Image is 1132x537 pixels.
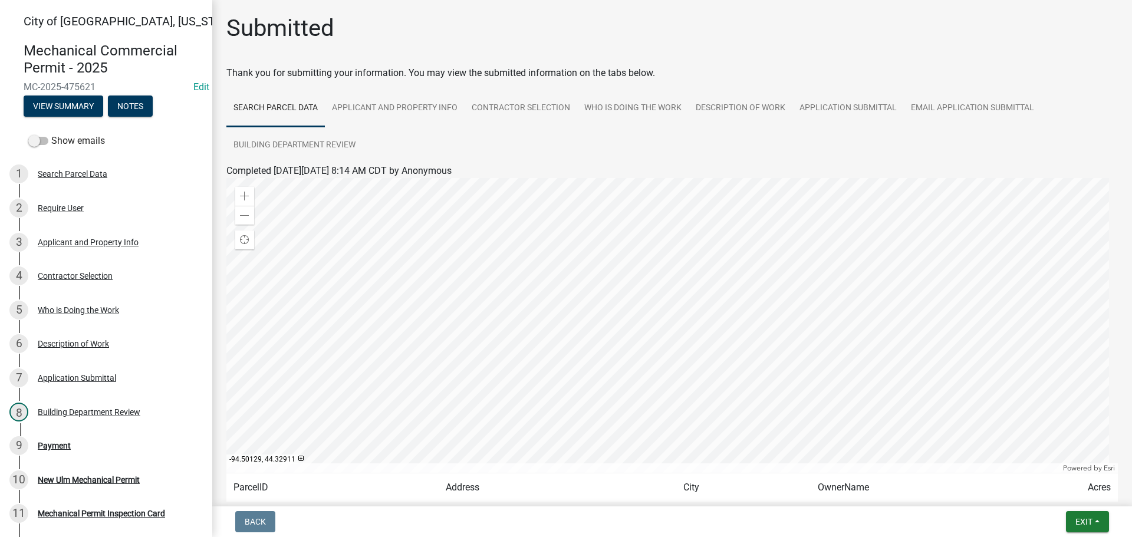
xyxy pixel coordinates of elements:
span: Back [245,517,266,526]
div: Require User [38,204,84,212]
td: City [676,473,811,502]
label: Show emails [28,134,105,148]
button: Back [235,511,275,532]
div: New Ulm Mechanical Permit [38,476,140,484]
div: Zoom out [235,206,254,225]
a: Building Department Review [226,127,363,164]
td: Address [439,473,676,502]
div: Contractor Selection [38,272,113,280]
wm-modal-confirm: Edit Application Number [193,81,209,93]
button: Notes [108,95,153,117]
div: 11 [9,504,28,523]
div: 1 [9,164,28,183]
div: Applicant and Property Info [38,238,139,246]
wm-modal-confirm: Summary [24,102,103,111]
div: 9 [9,436,28,455]
div: Powered by [1060,463,1118,473]
a: Applicant and Property Info [325,90,465,127]
wm-modal-confirm: Notes [108,102,153,111]
a: Esri [1104,464,1115,472]
div: Who is Doing the Work [38,306,119,314]
div: 10 [9,470,28,489]
button: View Summary [24,95,103,117]
div: Thank you for submitting your information. You may view the submitted information on the tabs below. [226,66,1118,80]
div: 3 [9,233,28,252]
div: Description of Work [38,340,109,348]
div: Application Submittal [38,374,116,382]
h1: Submitted [226,14,334,42]
div: Payment [38,442,71,450]
a: Who is Doing the Work [577,90,689,127]
span: City of [GEOGRAPHIC_DATA], [US_STATE] [24,14,238,28]
button: Exit [1066,511,1109,532]
div: Find my location [235,230,254,249]
div: Mechanical Permit Inspection Card [38,509,165,518]
div: Search Parcel Data [38,170,107,178]
td: OwnerName [811,473,1027,502]
span: Exit [1075,517,1092,526]
a: Description of Work [689,90,792,127]
div: Zoom in [235,187,254,206]
div: Building Department Review [38,408,140,416]
div: 2 [9,199,28,218]
a: Email Application Submittal [904,90,1041,127]
a: Edit [193,81,209,93]
td: ParcelID [226,473,439,502]
div: 5 [9,301,28,319]
div: 6 [9,334,28,353]
a: Application Submittal [792,90,904,127]
span: MC-2025-475621 [24,81,189,93]
a: Search Parcel Data [226,90,325,127]
h4: Mechanical Commercial Permit - 2025 [24,42,203,77]
td: Acres [1027,473,1118,502]
span: Completed [DATE][DATE] 8:14 AM CDT by Anonymous [226,165,452,176]
div: 4 [9,266,28,285]
a: Contractor Selection [465,90,577,127]
div: 7 [9,368,28,387]
div: 8 [9,403,28,421]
